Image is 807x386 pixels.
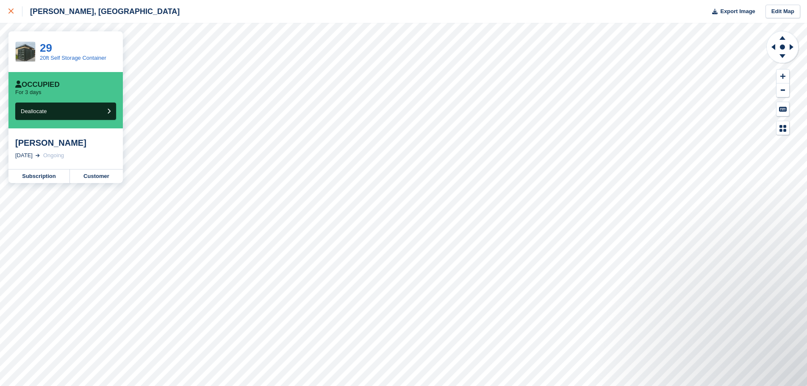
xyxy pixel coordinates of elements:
button: Export Image [707,5,755,19]
a: 20ft Self Storage Container [40,55,106,61]
div: [PERSON_NAME], [GEOGRAPHIC_DATA] [22,6,180,17]
p: For 3 days [15,89,41,96]
a: 29 [40,42,52,54]
button: Zoom Out [776,83,789,97]
img: arrow-right-light-icn-cde0832a797a2874e46488d9cf13f60e5c3a73dbe684e267c42b8395dfbc2abf.svg [36,154,40,157]
div: Occupied [15,81,60,89]
button: Zoom In [776,69,789,83]
a: Subscription [8,169,70,183]
span: Export Image [720,7,755,16]
button: Deallocate [15,103,116,120]
div: [DATE] [15,151,33,160]
a: Edit Map [765,5,800,19]
button: Keyboard Shortcuts [776,102,789,116]
a: Customer [70,169,123,183]
div: [PERSON_NAME] [15,138,116,148]
img: Blank%20240%20x%20240.jpg [16,42,35,61]
button: Map Legend [776,121,789,135]
span: Deallocate [21,108,47,114]
div: Ongoing [43,151,64,160]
